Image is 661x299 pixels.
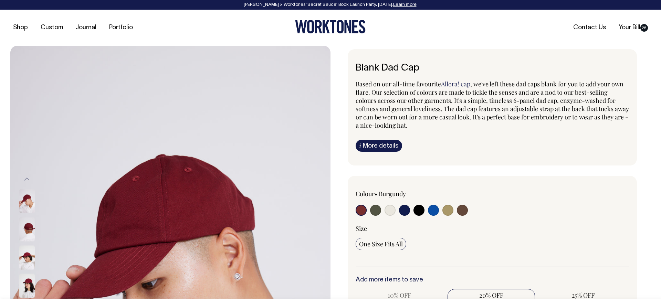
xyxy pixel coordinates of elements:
a: Your Bill26 [616,22,651,33]
div: [PERSON_NAME] × Worktones ‘Secret Sauce’ Book Launch Party, [DATE]. . [7,2,654,7]
input: One Size Fits All [356,238,406,250]
img: burgundy [19,274,35,298]
a: Portfolio [106,22,136,33]
a: Allora! cap [441,80,470,88]
span: 26 [640,24,648,32]
a: Shop [10,22,31,33]
a: Journal [73,22,99,33]
a: Contact Us [570,22,609,33]
h1: Blank Dad Cap [356,63,629,74]
a: Custom [38,22,66,33]
a: iMore details [356,140,402,152]
span: i [359,142,361,149]
img: burgundy [19,189,35,213]
img: burgundy [19,217,35,242]
h6: Add more items to save [356,277,629,284]
div: Size [356,224,629,233]
img: burgundy [19,246,35,270]
span: , we've left these dad caps blank for you to add your own flare. Our selection of colours are mad... [356,80,629,129]
button: Previous [22,172,32,187]
span: One Size Fits All [359,240,403,248]
div: Colour [356,190,465,198]
span: Based on our all-time favourite [356,80,441,88]
span: • [375,190,377,198]
label: Burgundy [379,190,406,198]
a: Learn more [393,3,417,7]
